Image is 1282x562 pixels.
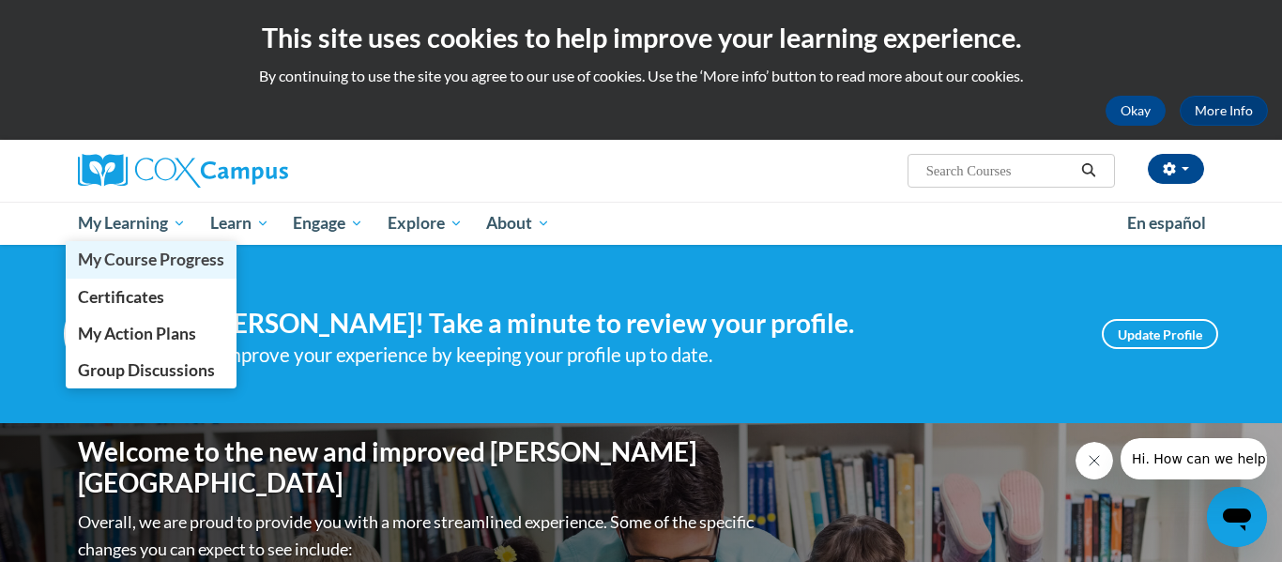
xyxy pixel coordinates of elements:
a: Update Profile [1102,319,1218,349]
span: Hi. How can we help? [11,13,152,28]
img: Cox Campus [78,154,288,188]
iframe: Message from company [1121,438,1267,479]
p: By continuing to use the site you agree to our use of cookies. Use the ‘More info’ button to read... [14,66,1268,86]
h1: Welcome to the new and improved [PERSON_NAME][GEOGRAPHIC_DATA] [78,436,758,499]
a: Engage [281,202,375,245]
a: My Action Plans [66,315,237,352]
button: Okay [1106,96,1166,126]
a: Group Discussions [66,352,237,388]
a: Certificates [66,279,237,315]
span: Certificates [78,287,164,307]
h2: This site uses cookies to help improve your learning experience. [14,19,1268,56]
span: Engage [293,212,363,235]
a: En español [1115,204,1218,243]
h4: Hi [PERSON_NAME]! Take a minute to review your profile. [176,308,1074,340]
a: About [475,202,563,245]
a: My Course Progress [66,241,237,278]
span: My Action Plans [78,324,196,343]
button: Account Settings [1148,154,1204,184]
span: En español [1127,213,1206,233]
img: Profile Image [64,292,148,376]
span: My Learning [78,212,186,235]
div: Main menu [50,202,1232,245]
a: Cox Campus [78,154,435,188]
iframe: Close message [1076,442,1113,479]
a: Explore [375,202,475,245]
span: Explore [388,212,463,235]
span: About [486,212,550,235]
input: Search Courses [924,159,1075,182]
span: Learn [210,212,269,235]
a: Learn [198,202,282,245]
button: Search [1075,159,1103,182]
iframe: Button to launch messaging window [1207,487,1267,547]
a: More Info [1180,96,1268,126]
span: Group Discussions [78,360,215,380]
div: Help improve your experience by keeping your profile up to date. [176,340,1074,371]
span: My Course Progress [78,250,224,269]
a: My Learning [66,202,198,245]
